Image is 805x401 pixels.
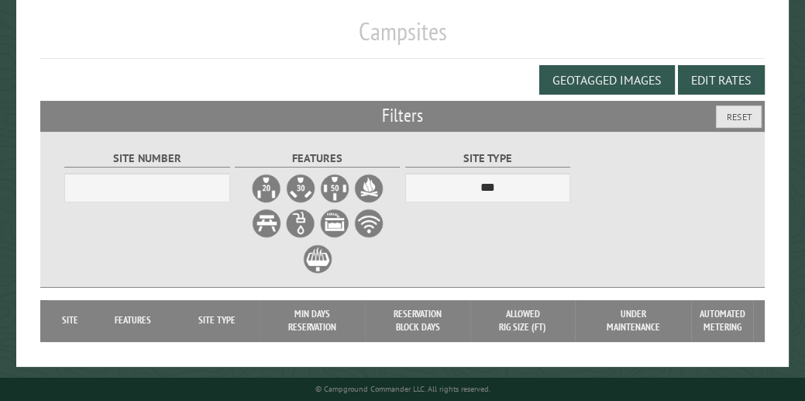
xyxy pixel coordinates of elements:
[40,16,765,59] h1: Campsites
[691,300,753,341] th: Automated metering
[365,300,471,341] th: Reservation Block Days
[285,208,316,239] label: Water Hookup
[285,173,316,204] label: 30A Electrical Hookup
[48,300,91,341] th: Site
[353,208,384,239] label: WiFi Service
[64,150,229,168] label: Site Number
[251,208,282,239] label: Picnic Table
[302,244,333,275] label: Grill
[251,173,282,204] label: 20A Electrical Hookup
[40,101,765,130] h2: Filters
[235,150,400,168] label: Features
[91,300,174,341] th: Features
[470,300,575,341] th: Allowed Rig Size (ft)
[259,300,365,341] th: Min Days Reservation
[405,150,570,168] label: Site Type
[319,208,350,239] label: Sewer Hookup
[353,173,384,204] label: Firepit
[539,65,675,95] button: Geotagged Images
[315,384,490,394] small: © Campground Commander LLC. All rights reserved.
[716,105,762,128] button: Reset
[575,300,691,341] th: Under Maintenance
[319,173,350,204] label: 50A Electrical Hookup
[174,300,259,341] th: Site Type
[678,65,765,95] button: Edit Rates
